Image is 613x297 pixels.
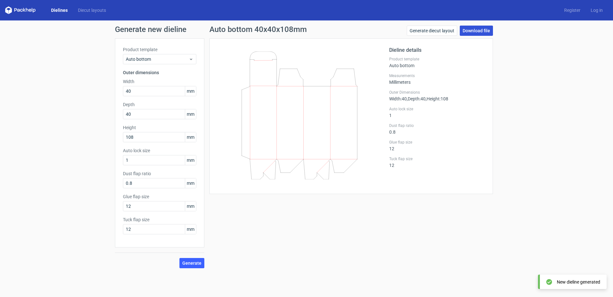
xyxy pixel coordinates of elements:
[389,106,485,118] div: 1
[389,57,485,68] div: Auto bottom
[73,7,111,13] a: Diecut layouts
[557,279,600,285] div: New dieline generated
[389,90,485,95] label: Outer Dimensions
[123,193,196,200] label: Glue flap size
[389,73,485,85] div: Millimeters
[123,147,196,154] label: Auto lock size
[407,96,426,101] span: , Depth : 40
[209,26,307,33] h1: Auto bottom 40x40x108mm
[123,69,196,76] h3: Outer dimensions
[185,178,196,188] span: mm
[123,170,196,177] label: Dust flap ratio
[123,78,196,85] label: Width
[123,46,196,53] label: Product template
[389,57,485,62] label: Product template
[185,109,196,119] span: mm
[185,224,196,234] span: mm
[460,26,493,36] a: Download file
[389,123,485,135] div: 0.8
[389,140,485,145] label: Glue flap size
[185,132,196,142] span: mm
[389,140,485,151] div: 12
[123,124,196,131] label: Height
[185,86,196,96] span: mm
[123,216,196,223] label: Tuck flap size
[407,26,457,36] a: Generate diecut layout
[185,155,196,165] span: mm
[185,201,196,211] span: mm
[123,101,196,108] label: Depth
[115,26,498,33] h1: Generate new dieline
[389,73,485,78] label: Measurements
[182,261,201,265] span: Generate
[426,96,448,101] span: , Height : 108
[126,56,189,62] span: Auto bottom
[389,123,485,128] label: Dust flap ratio
[46,7,73,13] a: Dielines
[586,7,608,13] a: Log in
[389,106,485,112] label: Auto lock size
[179,258,204,268] button: Generate
[389,46,485,54] h2: Dieline details
[389,156,485,168] div: 12
[389,156,485,161] label: Tuck flap size
[389,96,407,101] span: Width : 40
[559,7,586,13] a: Register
